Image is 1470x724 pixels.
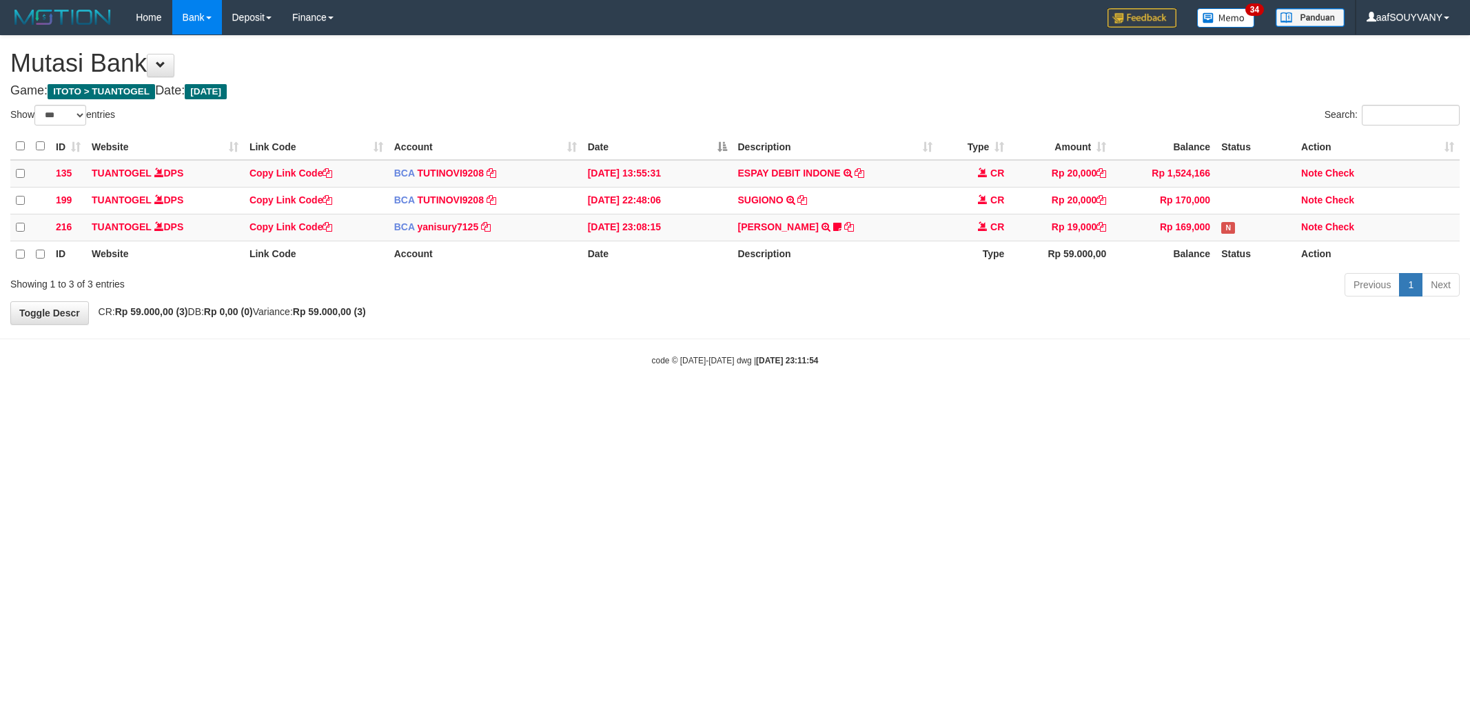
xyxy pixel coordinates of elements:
a: Copy ESPAY DEBIT INDONE to clipboard [855,168,864,179]
span: ITOTO > TUANTOGEL [48,84,155,99]
span: BCA [394,221,415,232]
th: Link Code [244,241,389,268]
th: Rp 59.000,00 [1010,241,1112,268]
th: Website [86,241,244,268]
a: Note [1301,194,1323,205]
a: Note [1301,221,1323,232]
span: CR: DB: Variance: [92,306,366,317]
th: Date [582,241,733,268]
select: Showentries [34,105,86,125]
a: Copy Rp 20,000 to clipboard [1096,168,1106,179]
th: Action [1296,241,1460,268]
img: Button%20Memo.svg [1197,8,1255,28]
span: BCA [394,168,415,179]
span: BCA [394,194,415,205]
img: panduan.png [1276,8,1345,27]
a: Copy DEWI SARTIKA to clipboard [844,221,854,232]
td: [DATE] 22:48:06 [582,187,733,214]
th: Date: activate to sort column descending [582,133,733,160]
strong: Rp 59.000,00 (3) [115,306,188,317]
td: Rp 169,000 [1112,214,1216,241]
span: 216 [56,221,72,232]
th: ID [50,241,86,268]
span: [DATE] [185,84,227,99]
th: ID: activate to sort column ascending [50,133,86,160]
a: TUANTOGEL [92,168,152,179]
a: Copy TUTINOVI9208 to clipboard [487,194,496,205]
label: Show entries [10,105,115,125]
h1: Mutasi Bank [10,50,1460,77]
a: Note [1301,168,1323,179]
a: Copy Link Code [249,168,333,179]
th: Amount: activate to sort column ascending [1010,133,1112,160]
th: Type [938,241,1010,268]
th: Type: activate to sort column ascending [938,133,1010,160]
th: Balance [1112,133,1216,160]
a: Check [1325,221,1354,232]
a: TUTINOVI9208 [417,194,483,205]
td: DPS [86,214,244,241]
img: MOTION_logo.png [10,7,115,28]
a: 1 [1399,273,1422,296]
a: Toggle Descr [10,301,89,325]
span: 34 [1245,3,1264,16]
a: Copy Rp 20,000 to clipboard [1096,194,1106,205]
img: Feedback.jpg [1107,8,1176,28]
th: Status [1216,241,1296,268]
span: 135 [56,168,72,179]
td: DPS [86,187,244,214]
a: Copy TUTINOVI9208 to clipboard [487,168,496,179]
td: Rp 19,000 [1010,214,1112,241]
th: Website: activate to sort column ascending [86,133,244,160]
label: Search: [1325,105,1460,125]
a: Next [1422,273,1460,296]
th: Status [1216,133,1296,160]
span: CR [990,221,1004,232]
h4: Game: Date: [10,84,1460,98]
a: Copy Link Code [249,194,333,205]
a: Copy yanisury7125 to clipboard [481,221,491,232]
a: [PERSON_NAME] [738,221,819,232]
strong: [DATE] 23:11:54 [756,356,818,365]
div: Showing 1 to 3 of 3 entries [10,272,602,291]
td: [DATE] 13:55:31 [582,160,733,188]
span: CR [990,194,1004,205]
a: Previous [1345,273,1400,296]
a: ESPAY DEBIT INDONE [738,168,841,179]
td: Rp 20,000 [1010,160,1112,188]
td: Rp 1,524,166 [1112,160,1216,188]
span: CR [990,168,1004,179]
span: 199 [56,194,72,205]
th: Account [389,241,582,268]
a: Copy Link Code [249,221,333,232]
strong: Rp 59.000,00 (3) [293,306,366,317]
a: Check [1325,194,1354,205]
a: TUTINOVI9208 [417,168,483,179]
a: TUANTOGEL [92,221,152,232]
a: Check [1325,168,1354,179]
th: Account: activate to sort column ascending [389,133,582,160]
th: Action: activate to sort column ascending [1296,133,1460,160]
td: Rp 20,000 [1010,187,1112,214]
td: Rp 170,000 [1112,187,1216,214]
a: Copy Rp 19,000 to clipboard [1096,221,1106,232]
strong: Rp 0,00 (0) [204,306,253,317]
th: Description [733,241,939,268]
th: Link Code: activate to sort column ascending [244,133,389,160]
span: Has Note [1221,222,1235,234]
td: [DATE] 23:08:15 [582,214,733,241]
th: Description: activate to sort column ascending [733,133,939,160]
th: Balance [1112,241,1216,268]
td: DPS [86,160,244,188]
a: TUANTOGEL [92,194,152,205]
a: yanisury7125 [417,221,478,232]
input: Search: [1362,105,1460,125]
a: SUGIONO [738,194,784,205]
small: code © [DATE]-[DATE] dwg | [652,356,819,365]
a: Copy SUGIONO to clipboard [797,194,807,205]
